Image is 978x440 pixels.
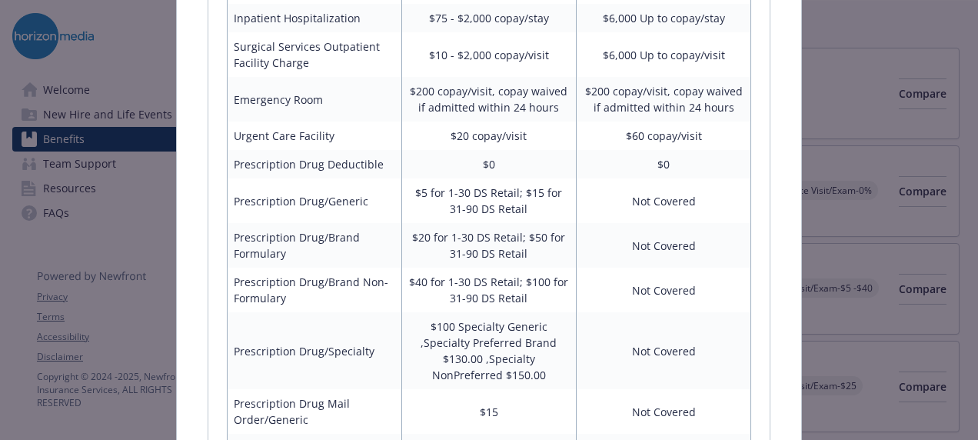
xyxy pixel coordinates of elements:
td: $0 [577,150,751,178]
td: Emergency Room [227,77,401,122]
td: Not Covered [577,312,751,389]
td: Prescription Drug Mail Order/Generic [227,389,401,434]
td: $75 - $2,000 copay/stay [401,4,576,32]
td: Prescription Drug/Brand Formulary [227,223,401,268]
td: Prescription Drug/Specialty [227,312,401,389]
td: Not Covered [577,223,751,268]
td: $6,000 Up to copay/visit [577,32,751,77]
td: $15 [401,389,576,434]
td: Inpatient Hospitalization [227,4,401,32]
td: $20 copay/visit [401,122,576,150]
td: $100 Specialty Generic ,Specialty Preferred Brand $130.00 ,Specialty NonPreferred $150.00 [401,312,576,389]
td: $200 copay/visit, copay waived if admitted within 24 hours [401,77,576,122]
td: Prescription Drug Deductible [227,150,401,178]
td: Not Covered [577,178,751,223]
td: $6,000 Up to copay/stay [577,4,751,32]
td: Prescription Drug/Brand Non-Formulary [227,268,401,312]
td: $0 [401,150,576,178]
td: Not Covered [577,268,751,312]
td: $20 for 1-30 DS Retail; $50 for 31-90 DS Retail [401,223,576,268]
td: $200 copay/visit, copay waived if admitted within 24 hours [577,77,751,122]
td: $60 copay/visit [577,122,751,150]
td: Surgical Services Outpatient Facility Charge [227,32,401,77]
td: $40 for 1-30 DS Retail; $100 for 31-90 DS Retail [401,268,576,312]
td: $5 for 1-30 DS Retail; $15 for 31-90 DS Retail [401,178,576,223]
td: Prescription Drug/Generic [227,178,401,223]
td: Not Covered [577,389,751,434]
td: $10 - $2,000 copay/visit [401,32,576,77]
td: Urgent Care Facility [227,122,401,150]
